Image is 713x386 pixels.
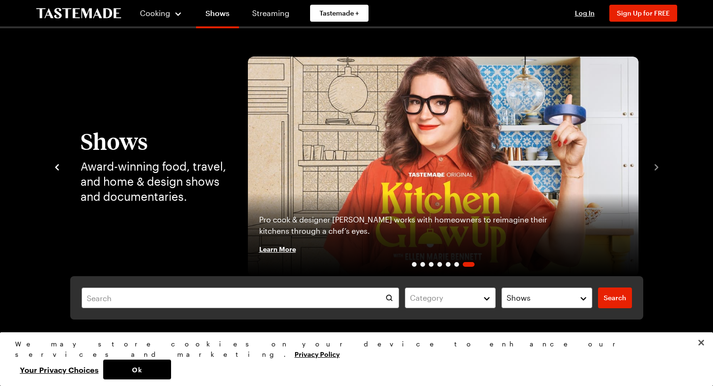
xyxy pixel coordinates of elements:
[429,262,434,267] span: Go to slide 3
[81,159,229,204] p: Award-winning food, travel, and home & design shows and documentaries.
[604,293,626,303] span: Search
[575,9,595,17] span: Log In
[405,287,496,308] button: Category
[248,57,639,276] img: Kitchen Glow Up
[420,262,425,267] span: Go to slide 2
[52,161,62,172] button: navigate to previous item
[463,262,475,267] span: Go to slide 7
[82,287,400,308] input: Search
[196,2,239,28] a: Shows
[248,57,639,276] div: 7 / 7
[566,8,604,18] button: Log In
[81,129,229,153] h1: Shows
[15,339,690,379] div: Privacy
[609,5,677,22] button: Sign Up for FREE
[691,332,712,353] button: Close
[454,262,459,267] span: Go to slide 6
[15,339,690,360] div: We may store cookies on your device to enhance our services and marketing.
[259,214,554,237] p: Pro cook & designer [PERSON_NAME] works with homeowners to reimagine their kitchens through a che...
[248,57,639,276] a: Kitchen Glow UpPro cook & designer [PERSON_NAME] works with homeowners to reimagine their kitchen...
[36,8,121,19] a: To Tastemade Home Page
[412,262,417,267] span: Go to slide 1
[320,8,359,18] span: Tastemade +
[410,292,476,304] div: Category
[437,262,442,267] span: Go to slide 4
[598,287,632,308] a: filters
[310,5,369,22] a: Tastemade +
[446,262,451,267] span: Go to slide 5
[140,2,183,25] button: Cooking
[259,244,296,254] span: Learn More
[501,287,592,308] button: Shows
[103,360,171,379] button: Ok
[652,161,661,172] button: navigate to next item
[295,349,340,358] a: More information about your privacy, opens in a new tab
[507,292,531,304] span: Shows
[15,360,103,379] button: Your Privacy Choices
[617,9,670,17] span: Sign Up for FREE
[140,8,170,17] span: Cooking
